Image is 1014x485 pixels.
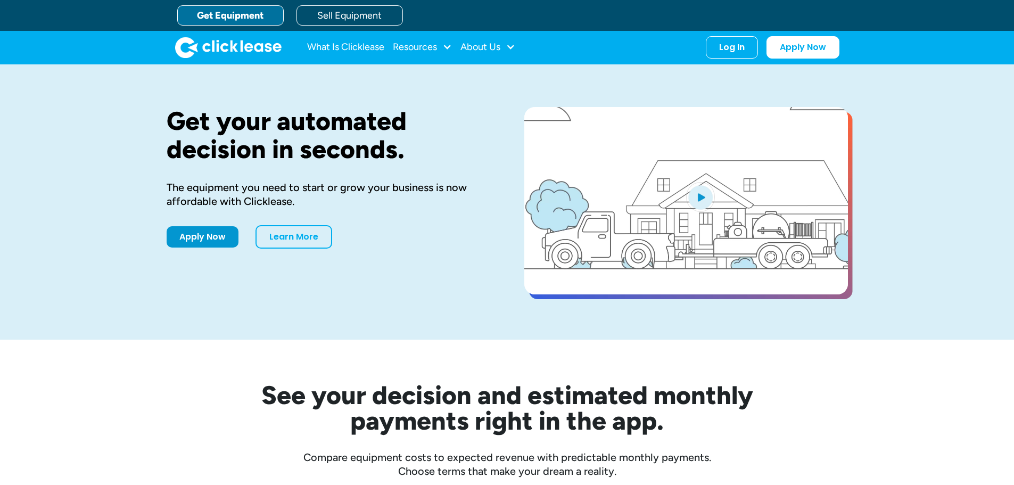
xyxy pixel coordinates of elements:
a: What Is Clicklease [307,37,384,58]
div: The equipment you need to start or grow your business is now affordable with Clicklease. [167,180,490,208]
h1: Get your automated decision in seconds. [167,107,490,163]
a: Sell Equipment [296,5,403,26]
a: Apply Now [766,36,839,59]
img: Clicklease logo [175,37,282,58]
a: Apply Now [167,226,238,248]
a: home [175,37,282,58]
a: Get Equipment [177,5,284,26]
div: Log In [719,42,745,53]
a: Learn More [255,225,332,249]
img: Blue play button logo on a light blue circular background [686,182,715,212]
div: Compare equipment costs to expected revenue with predictable monthly payments. Choose terms that ... [167,450,848,478]
a: open lightbox [524,107,848,294]
div: About Us [460,37,515,58]
h2: See your decision and estimated monthly payments right in the app. [209,382,805,433]
div: Resources [393,37,452,58]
